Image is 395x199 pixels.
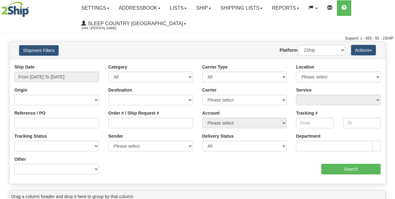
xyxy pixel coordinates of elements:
a: Sleep Country [GEOGRAPHIC_DATA] 2044 / [PERSON_NAME] [77,16,191,31]
label: Reference / PO [14,110,46,116]
label: Sender [108,133,123,139]
label: Destination [108,87,132,93]
label: Carrier Type [202,64,228,70]
label: Category [108,64,127,70]
label: Platform [280,47,298,53]
a: Reports [267,0,304,16]
a: Settings [77,0,114,16]
label: Ship Date [14,64,35,70]
a: Shipping lists [216,0,267,16]
span: 2044 / [PERSON_NAME] [81,25,128,31]
label: Account [202,110,220,116]
button: Shipment Filters [19,45,59,56]
input: To [343,118,381,128]
a: Ship [191,0,215,16]
iframe: chat widget [381,68,394,131]
label: Order # / Ship Request # [108,110,159,116]
a: Lists [165,0,191,16]
div: Support: 1 - 855 - 55 - 2SHIP [2,36,393,41]
input: From [296,118,333,128]
label: Origin [14,87,27,93]
label: Delivery Status [202,133,234,139]
label: Location [296,64,314,70]
button: Actions [351,45,376,55]
input: Search [321,164,381,174]
label: Tracking # [296,110,318,116]
label: Department [296,133,320,139]
label: Other [14,156,26,162]
label: Tracking Status [14,133,47,139]
span: Sleep Country [GEOGRAPHIC_DATA] [86,21,183,26]
a: Addressbook [114,0,165,16]
label: Carrier [202,87,217,93]
label: Service [296,87,312,93]
img: logo2044.jpg [2,2,29,17]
